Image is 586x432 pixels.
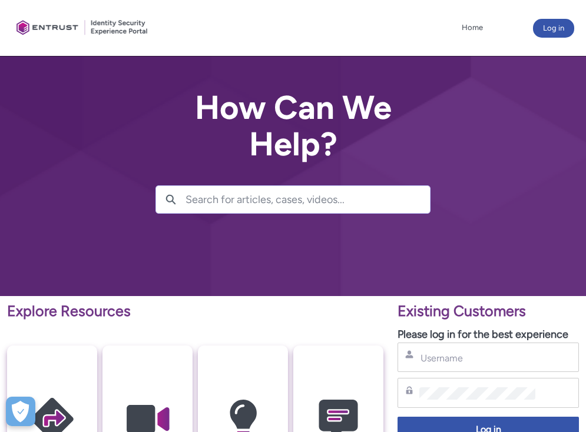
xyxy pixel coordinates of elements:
a: Home [459,19,486,36]
p: Explore Resources [7,300,383,323]
button: Log in [533,19,574,38]
button: Search [156,186,186,213]
button: Abrir preferencias [6,397,35,426]
p: Please log in for the best experience [398,327,579,343]
p: Existing Customers [398,300,579,323]
h2: How Can We Help? [155,89,431,162]
div: Preferencias de cookies [6,397,35,426]
input: Username [419,352,535,364]
input: Search for articles, cases, videos... [186,186,431,213]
